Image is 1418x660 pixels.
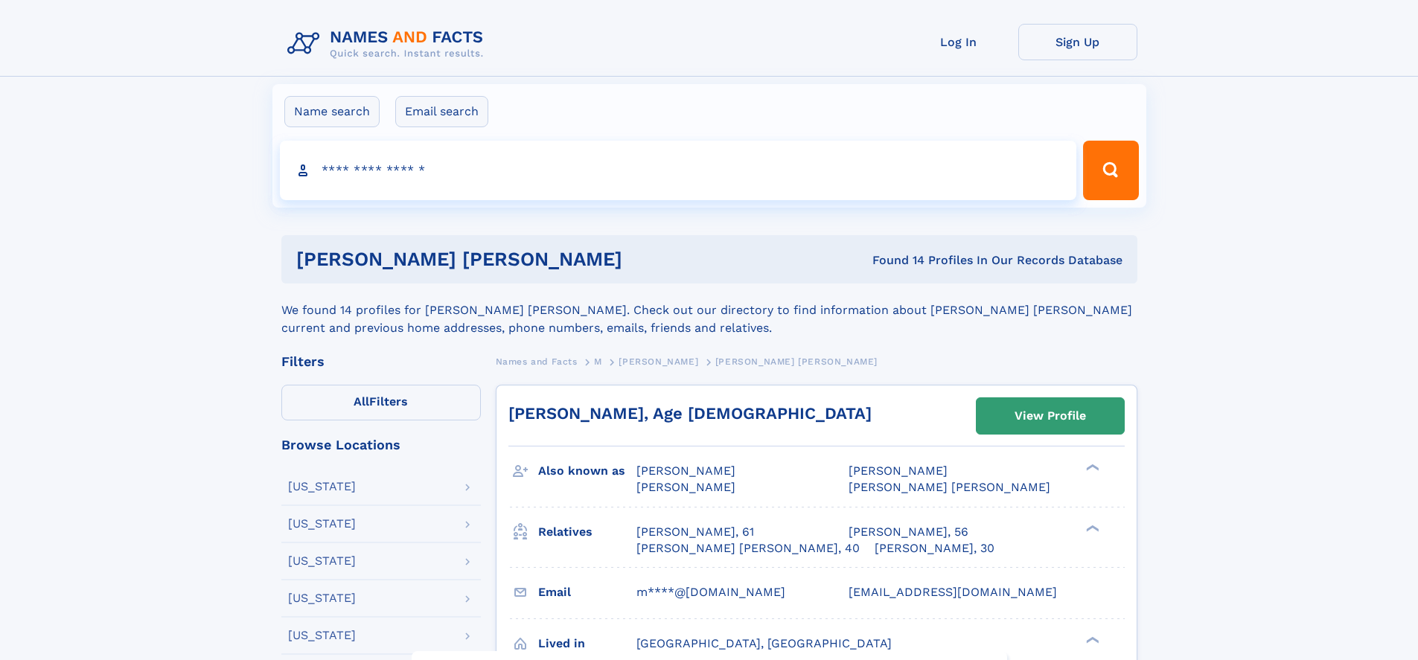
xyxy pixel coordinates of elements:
a: Log In [899,24,1018,60]
div: [US_STATE] [288,592,356,604]
div: ❯ [1082,635,1100,644]
div: ❯ [1082,463,1100,472]
span: [EMAIL_ADDRESS][DOMAIN_NAME] [849,585,1057,599]
a: M [594,352,602,371]
input: search input [280,141,1077,200]
a: [PERSON_NAME], 61 [636,524,754,540]
img: Logo Names and Facts [281,24,496,64]
div: We found 14 profiles for [PERSON_NAME] [PERSON_NAME]. Check out our directory to find information... [281,283,1137,337]
h3: Email [538,580,636,605]
a: [PERSON_NAME], 30 [875,540,994,557]
div: ❯ [1082,523,1100,533]
label: Filters [281,385,481,420]
a: Names and Facts [496,352,578,371]
span: [PERSON_NAME] [636,480,735,494]
span: [PERSON_NAME] [PERSON_NAME] [715,356,878,367]
h3: Lived in [538,631,636,656]
div: [US_STATE] [288,629,356,641]
div: Found 14 Profiles In Our Records Database [747,252,1122,269]
div: [US_STATE] [288,518,356,530]
label: Name search [284,96,380,127]
button: Search Button [1083,141,1138,200]
span: M [594,356,602,367]
span: All [354,394,369,409]
span: [GEOGRAPHIC_DATA], [GEOGRAPHIC_DATA] [636,636,892,650]
div: [US_STATE] [288,555,356,567]
div: Browse Locations [281,438,481,452]
span: [PERSON_NAME] [619,356,698,367]
a: [PERSON_NAME], 56 [849,524,968,540]
div: View Profile [1015,399,1086,433]
span: [PERSON_NAME] [849,464,948,478]
a: Sign Up [1018,24,1137,60]
label: Email search [395,96,488,127]
div: [US_STATE] [288,481,356,493]
a: [PERSON_NAME], Age [DEMOGRAPHIC_DATA] [508,404,872,423]
h3: Relatives [538,519,636,545]
div: Filters [281,355,481,368]
h3: Also known as [538,458,636,484]
a: View Profile [977,398,1124,434]
a: [PERSON_NAME] [619,352,698,371]
span: [PERSON_NAME] [636,464,735,478]
a: [PERSON_NAME] [PERSON_NAME], 40 [636,540,860,557]
span: [PERSON_NAME] [PERSON_NAME] [849,480,1050,494]
h1: [PERSON_NAME] [PERSON_NAME] [296,250,747,269]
